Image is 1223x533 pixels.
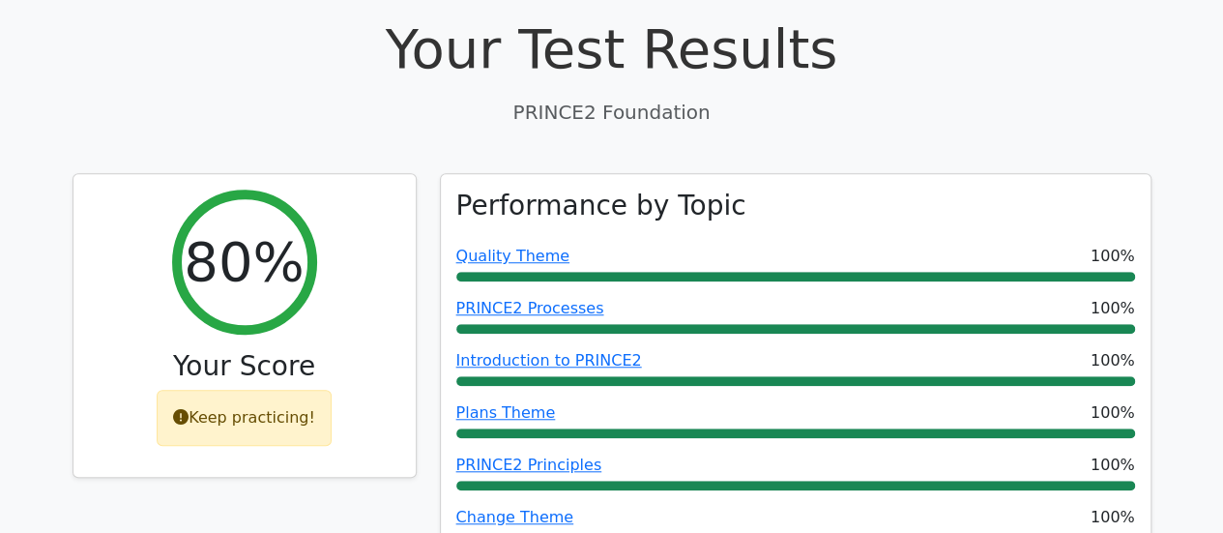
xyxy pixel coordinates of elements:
[456,403,556,422] a: Plans Theme
[456,508,574,526] a: Change Theme
[1091,349,1135,372] span: 100%
[1091,245,1135,268] span: 100%
[1091,506,1135,529] span: 100%
[1091,454,1135,477] span: 100%
[184,229,304,294] h2: 80%
[73,16,1151,81] h1: Your Test Results
[89,350,400,383] h3: Your Score
[456,351,642,370] a: Introduction to PRINCE2
[1091,401,1135,425] span: 100%
[157,390,332,446] div: Keep practicing!
[456,247,569,265] a: Quality Theme
[73,98,1151,127] p: PRINCE2 Foundation
[456,299,604,317] a: PRINCE2 Processes
[1091,297,1135,320] span: 100%
[456,456,602,474] a: PRINCE2 Principles
[456,190,746,222] h3: Performance by Topic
